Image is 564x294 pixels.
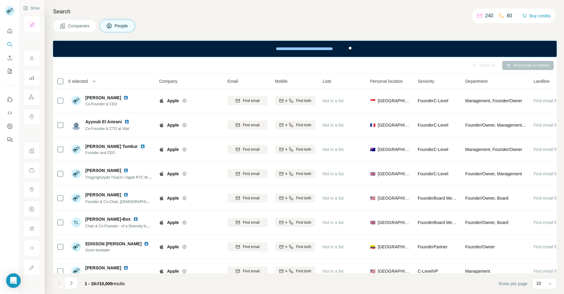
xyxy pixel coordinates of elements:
[378,122,410,128] span: [GEOGRAPHIC_DATA]
[465,78,487,84] span: Department
[167,268,179,274] span: Apple
[5,66,15,77] button: My lists
[534,147,561,152] span: Find email first
[167,195,179,201] span: Apple
[418,269,438,274] span: C-Level VP
[378,268,410,274] span: [GEOGRAPHIC_DATA]
[85,216,131,222] span: [PERSON_NAME]-Box
[243,268,259,274] span: Find email
[296,268,311,274] span: Find both
[5,107,15,118] button: Use Surfe API
[534,196,561,201] span: Find email first
[465,195,509,201] span: Founder/Owner, Board
[534,171,561,176] span: Find email first
[123,265,128,270] img: LinkedIn logo
[227,267,268,276] button: Find email
[243,122,259,128] span: Find email
[323,78,331,84] span: Lists
[370,268,375,274] span: 🇺🇸
[370,219,375,226] span: 🇬🇧
[296,244,311,250] span: Find both
[159,269,164,274] img: Logo of Apple
[534,220,561,225] span: Find email first
[534,244,561,249] span: Find email first
[167,219,179,226] span: Apple
[227,145,268,154] button: Find email
[159,123,164,128] img: Logo of Apple
[5,39,15,50] button: Search
[275,169,315,178] button: Find both
[465,146,522,152] span: Management, Founder/Owner
[85,247,151,253] span: Socio fundador
[159,244,164,249] img: Logo of Apple
[167,122,179,128] span: Apple
[71,96,81,106] img: Avatar
[159,220,164,225] img: Logo of Apple
[536,280,541,286] p: 10
[159,78,177,84] span: Company
[71,266,81,276] img: Avatar
[5,26,15,37] button: Quick start
[53,7,557,16] h4: Search
[243,220,259,225] span: Find email
[123,168,128,173] img: LinkedIn logo
[159,171,164,176] img: Logo of Apple
[167,146,179,152] span: Apple
[243,195,259,201] span: Find email
[243,171,259,177] span: Find email
[296,122,311,128] span: Find both
[85,95,121,101] span: [PERSON_NAME]
[296,195,311,201] span: Find both
[71,242,81,252] img: Avatar
[275,96,315,105] button: Find both
[71,193,81,203] img: Avatar
[534,78,550,84] span: Landline
[499,281,527,287] span: Rows per page
[85,281,125,286] span: results
[378,171,410,177] span: [GEOGRAPHIC_DATA]
[465,219,509,226] span: Founder/Owner, Board
[85,223,177,228] span: Chair & Co-Founder - of a Diversity Network Association
[123,95,128,100] img: LinkedIn logo
[5,52,15,63] button: Enrich CSV
[378,98,410,104] span: [GEOGRAPHIC_DATA]
[6,273,21,288] div: Open Intercom Messenger
[85,119,122,125] span: Ayyoub El Amrani
[227,169,268,178] button: Find email
[71,145,81,154] img: Avatar
[275,242,315,251] button: Find both
[522,12,551,20] button: Buy credits
[370,244,375,250] span: 🇪🇨
[465,268,490,274] span: Management
[507,12,512,19] p: 60
[71,218,81,227] div: TL
[418,98,448,103] span: Founder C-Level
[85,143,138,149] span: [PERSON_NAME] Tumkur
[275,218,315,227] button: Find both
[370,146,375,152] span: 🇦🇺
[85,199,161,204] span: Founder & Co-Chair, [DEMOGRAPHIC_DATA]
[85,150,148,156] span: Founder and CEO
[19,4,44,13] button: Show
[227,194,268,203] button: Find email
[296,147,311,152] span: Find both
[5,134,15,145] button: Feedback
[418,123,448,128] span: Founder C-Level
[275,78,287,84] span: Mobile
[370,78,403,84] span: Personal location
[465,171,522,177] span: Founder/Owner, Management
[243,244,259,250] span: Find email
[85,281,96,286] span: 1 - 10
[85,127,129,131] span: Co-Founder & CTO at Vital
[71,169,81,179] img: Avatar
[68,23,90,29] span: Companies
[323,123,344,128] span: Not in a list
[418,196,462,201] span: Founder Board Member
[85,241,141,246] span: EDISSON [PERSON_NAME]
[85,101,131,107] span: Co-Founder & CEO
[534,123,561,128] span: Find email first
[85,175,200,180] span: Ymgynghorydd TGaCh / Apple RTC Manager : [GEOGRAPHIC_DATA]
[227,242,268,251] button: Find email
[534,269,561,274] span: Find email first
